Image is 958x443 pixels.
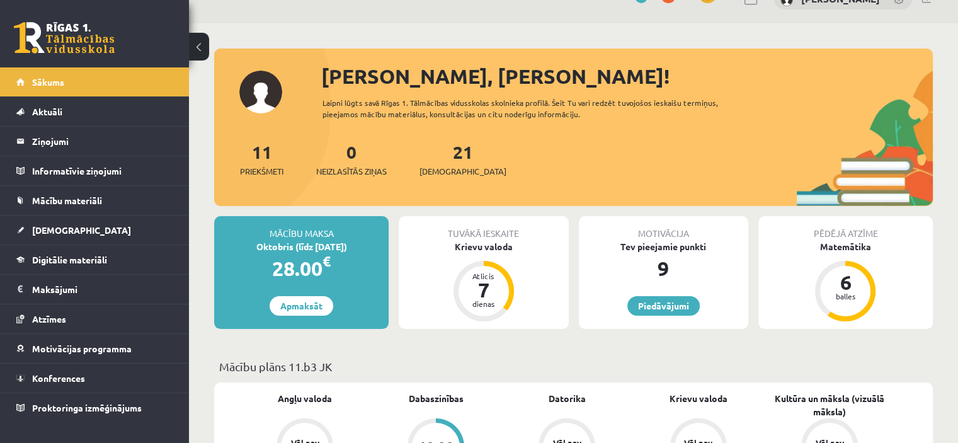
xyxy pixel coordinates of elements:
[16,97,173,126] a: Aktuāli
[16,216,173,245] a: [DEMOGRAPHIC_DATA]
[399,240,568,323] a: Krievu valoda Atlicis 7 dienas
[758,240,933,253] div: Matemātika
[465,272,503,280] div: Atlicis
[322,97,754,120] div: Laipni lūgts savā Rīgas 1. Tālmācības vidusskolas skolnieka profilā. Šeit Tu vari redzēt tuvojošo...
[214,253,389,284] div: 28.00
[16,245,173,274] a: Digitālie materiāli
[16,393,173,422] a: Proktoringa izmēģinājums
[322,252,331,270] span: €
[32,254,107,265] span: Digitālie materiāli
[465,300,503,308] div: dienas
[219,358,928,375] p: Mācību plāns 11.b3 JK
[579,240,748,253] div: Tev pieejamie punkti
[32,402,142,413] span: Proktoringa izmēģinājums
[214,240,389,253] div: Oktobris (līdz [DATE])
[32,76,64,88] span: Sākums
[16,186,173,215] a: Mācību materiāli
[16,275,173,304] a: Maksājumi
[16,304,173,333] a: Atzīmes
[32,156,173,185] legend: Informatīvie ziņojumi
[32,275,173,304] legend: Maksājumi
[399,240,568,253] div: Krievu valoda
[16,334,173,363] a: Motivācijas programma
[627,296,700,316] a: Piedāvājumi
[826,292,864,300] div: balles
[316,165,387,178] span: Neizlasītās ziņas
[32,372,85,384] span: Konferences
[240,141,283,178] a: 11Priekšmeti
[32,127,173,156] legend: Ziņojumi
[579,253,748,284] div: 9
[214,216,389,240] div: Mācību maksa
[764,392,895,418] a: Kultūra un māksla (vizuālā māksla)
[549,392,586,405] a: Datorika
[32,313,66,325] span: Atzīmes
[409,392,464,405] a: Dabaszinības
[278,392,332,405] a: Angļu valoda
[670,392,727,405] a: Krievu valoda
[399,216,568,240] div: Tuvākā ieskaite
[16,156,173,185] a: Informatīvie ziņojumi
[14,22,115,54] a: Rīgas 1. Tālmācības vidusskola
[32,224,131,236] span: [DEMOGRAPHIC_DATA]
[321,61,933,91] div: [PERSON_NAME], [PERSON_NAME]!
[826,272,864,292] div: 6
[419,141,506,178] a: 21[DEMOGRAPHIC_DATA]
[465,280,503,300] div: 7
[270,296,333,316] a: Apmaksāt
[316,141,387,178] a: 0Neizlasītās ziņas
[32,343,132,354] span: Motivācijas programma
[16,364,173,393] a: Konferences
[32,195,102,206] span: Mācību materiāli
[240,165,283,178] span: Priekšmeti
[758,216,933,240] div: Pēdējā atzīme
[758,240,933,323] a: Matemātika 6 balles
[16,67,173,96] a: Sākums
[419,165,506,178] span: [DEMOGRAPHIC_DATA]
[32,106,62,117] span: Aktuāli
[16,127,173,156] a: Ziņojumi
[579,216,748,240] div: Motivācija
